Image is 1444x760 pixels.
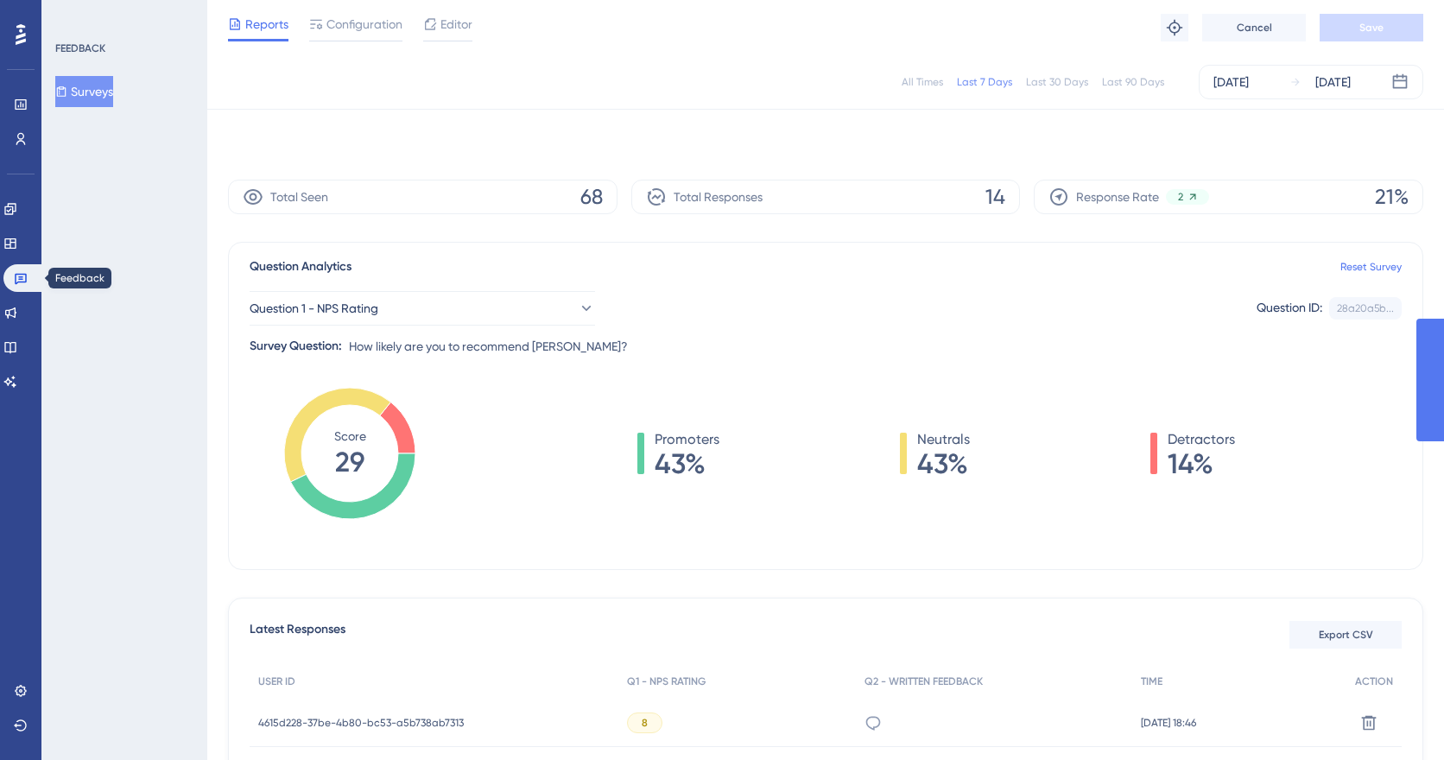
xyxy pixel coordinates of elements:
[1337,301,1394,315] div: 28a20a5b...
[250,336,342,357] div: Survey Question:
[1213,72,1249,92] div: [DATE]
[270,187,328,207] span: Total Seen
[1178,190,1183,204] span: 2
[1371,692,1423,744] iframe: UserGuiding AI Assistant Launcher
[258,674,295,688] span: USER ID
[1340,260,1402,274] a: Reset Survey
[902,75,943,89] div: All Times
[245,14,288,35] span: Reports
[1168,429,1235,450] span: Detractors
[864,674,983,688] span: Q2 - WRITTEN FEEDBACK
[917,429,970,450] span: Neutrals
[957,75,1012,89] div: Last 7 Days
[250,291,595,326] button: Question 1 - NPS Rating
[1257,297,1322,320] div: Question ID:
[642,716,648,730] span: 8
[1026,75,1088,89] div: Last 30 Days
[1319,628,1373,642] span: Export CSV
[985,183,1005,211] span: 14
[674,187,763,207] span: Total Responses
[250,256,351,277] span: Question Analytics
[655,450,719,478] span: 43%
[1237,21,1272,35] span: Cancel
[1289,621,1402,649] button: Export CSV
[1202,14,1306,41] button: Cancel
[1168,450,1235,478] span: 14%
[655,429,719,450] span: Promoters
[1355,674,1393,688] span: ACTION
[1359,21,1384,35] span: Save
[335,446,364,478] tspan: 29
[55,76,113,107] button: Surveys
[1102,75,1164,89] div: Last 90 Days
[580,183,603,211] span: 68
[250,619,345,650] span: Latest Responses
[326,14,402,35] span: Configuration
[334,429,366,443] tspan: Score
[1375,183,1409,211] span: 21%
[1320,14,1423,41] button: Save
[917,450,970,478] span: 43%
[1141,716,1196,730] span: [DATE] 18:46
[627,674,706,688] span: Q1 - NPS RATING
[1141,674,1162,688] span: TIME
[349,336,628,357] span: How likely are you to recommend [PERSON_NAME]?
[1076,187,1159,207] span: Response Rate
[250,298,378,319] span: Question 1 - NPS Rating
[55,41,105,55] div: FEEDBACK
[258,716,464,730] span: 4615d228-37be-4b80-bc53-a5b738ab7313
[440,14,472,35] span: Editor
[1315,72,1351,92] div: [DATE]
